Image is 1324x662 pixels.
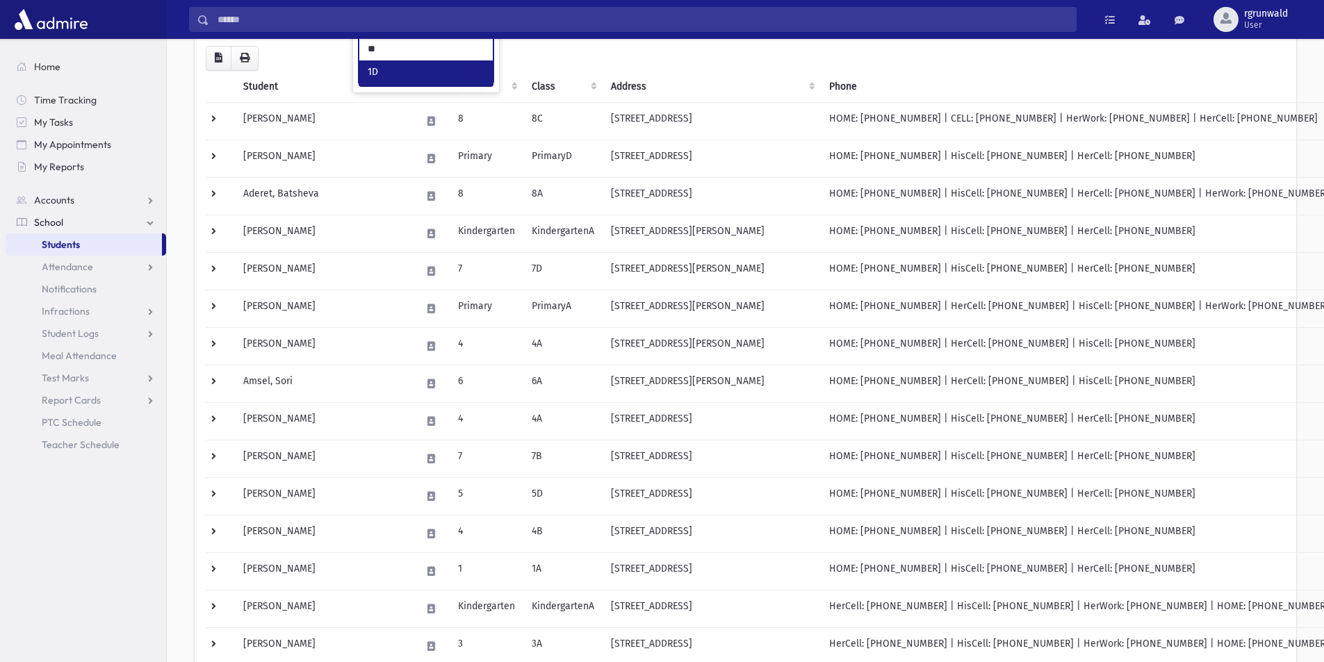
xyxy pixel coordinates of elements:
[1244,19,1288,31] span: User
[523,365,603,402] td: 6A
[523,402,603,440] td: 4A
[6,300,166,322] a: Infractions
[450,327,523,365] td: 4
[603,365,821,402] td: [STREET_ADDRESS][PERSON_NAME]
[235,252,413,290] td: [PERSON_NAME]
[34,116,73,129] span: My Tasks
[523,477,603,515] td: 5D
[235,71,413,103] th: Student: activate to sort column descending
[450,365,523,402] td: 6
[6,433,166,456] a: Teacher Schedule
[6,256,166,278] a: Attendance
[235,177,413,215] td: Aderet, Batsheva
[523,440,603,477] td: 7B
[603,440,821,477] td: [STREET_ADDRESS]
[450,402,523,440] td: 4
[42,327,99,340] span: Student Logs
[42,283,97,295] span: Notifications
[6,411,166,433] a: PTC Schedule
[450,215,523,252] td: Kindergarten
[603,590,821,627] td: [STREET_ADDRESS]
[235,552,413,590] td: [PERSON_NAME]
[235,440,413,477] td: [PERSON_NAME]
[603,215,821,252] td: [STREET_ADDRESS][PERSON_NAME]
[235,327,413,365] td: [PERSON_NAME]
[523,102,603,140] td: 8C
[209,7,1076,32] input: Search
[450,552,523,590] td: 1
[450,102,523,140] td: 8
[235,365,413,402] td: Amsel, Sori
[523,215,603,252] td: KindergartenA
[42,394,101,406] span: Report Cards
[6,389,166,411] a: Report Cards
[6,89,166,111] a: Time Tracking
[42,238,80,251] span: Students
[6,189,166,211] a: Accounts
[235,215,413,252] td: [PERSON_NAME]
[523,71,603,103] th: Class: activate to sort column ascending
[450,440,523,477] td: 7
[450,140,523,177] td: Primary
[603,177,821,215] td: [STREET_ADDRESS]
[235,477,413,515] td: [PERSON_NAME]
[235,102,413,140] td: [PERSON_NAME]
[231,46,259,71] button: Print
[42,372,89,384] span: Test Marks
[603,515,821,552] td: [STREET_ADDRESS]
[450,477,523,515] td: 5
[235,402,413,440] td: [PERSON_NAME]
[603,140,821,177] td: [STREET_ADDRESS]
[34,216,63,229] span: School
[603,552,821,590] td: [STREET_ADDRESS]
[6,211,166,233] a: School
[235,590,413,627] td: [PERSON_NAME]
[34,138,111,151] span: My Appointments
[11,6,91,33] img: AdmirePro
[34,194,74,206] span: Accounts
[523,140,603,177] td: PrimaryD
[6,111,166,133] a: My Tasks
[6,367,166,389] a: Test Marks
[603,252,821,290] td: [STREET_ADDRESS][PERSON_NAME]
[603,290,821,327] td: [STREET_ADDRESS][PERSON_NAME]
[34,160,84,173] span: My Reports
[450,252,523,290] td: 7
[206,46,231,71] button: CSV
[235,140,413,177] td: [PERSON_NAME]
[450,515,523,552] td: 4
[6,233,162,256] a: Students
[42,349,117,362] span: Meal Attendance
[603,477,821,515] td: [STREET_ADDRESS]
[34,94,97,106] span: Time Tracking
[42,438,120,451] span: Teacher Schedule
[603,327,821,365] td: [STREET_ADDRESS][PERSON_NAME]
[450,290,523,327] td: Primary
[523,515,603,552] td: 4B
[603,402,821,440] td: [STREET_ADDRESS]
[42,305,90,317] span: Infractions
[523,327,603,365] td: 4A
[235,515,413,552] td: [PERSON_NAME]
[523,177,603,215] td: 8A
[1244,8,1288,19] span: rgrunwald
[6,278,166,300] a: Notifications
[6,133,166,156] a: My Appointments
[603,102,821,140] td: [STREET_ADDRESS]
[450,177,523,215] td: 8
[6,156,166,178] a: My Reports
[523,590,603,627] td: KindergartenA
[523,290,603,327] td: PrimaryA
[6,56,166,78] a: Home
[523,252,603,290] td: 7D
[6,322,166,345] a: Student Logs
[34,60,60,73] span: Home
[450,590,523,627] td: Kindergarten
[603,71,821,103] th: Address: activate to sort column ascending
[523,552,603,590] td: 1A
[359,60,493,83] li: 1D
[235,290,413,327] td: [PERSON_NAME]
[6,345,166,367] a: Meal Attendance
[42,416,101,429] span: PTC Schedule
[42,260,93,273] span: Attendance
